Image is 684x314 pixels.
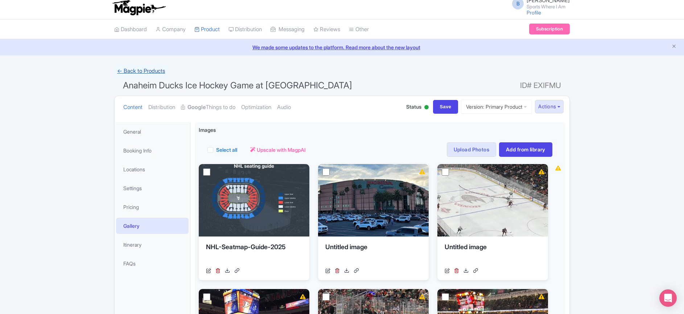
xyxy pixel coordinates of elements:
[181,96,235,119] a: GoogleThings to do
[116,123,189,140] a: General
[116,199,189,215] a: Pricing
[194,20,220,39] a: Product
[349,20,369,39] a: Other
[447,142,496,157] a: Upload Photos
[114,20,147,39] a: Dashboard
[188,103,206,112] strong: Google
[271,20,305,39] a: Messaging
[156,20,186,39] a: Company
[499,142,552,157] a: Add from library
[114,64,168,78] a: ← Back to Products
[325,242,421,264] div: Untitled image
[116,180,189,196] a: Settings
[659,289,677,307] div: Open Intercom Messenger
[116,142,189,159] a: Booking Info
[445,242,541,264] div: Untitled image
[216,146,237,154] label: Select all
[116,218,189,234] a: Gallery
[4,43,680,51] a: We made some updates to the platform. Read more about the new layout
[433,100,458,114] input: Save
[423,102,430,113] div: Active
[123,96,143,119] a: Content
[116,236,189,253] a: Itinerary
[529,24,570,34] a: Subscription
[123,80,352,91] span: Anaheim Ducks Ice Hockey Game at [GEOGRAPHIC_DATA]
[228,20,262,39] a: Distribution
[206,242,302,264] div: NHL-Seatmap-Guide-2025
[116,255,189,272] a: FAQs
[250,146,306,154] a: Upscale with MagpAI
[277,96,291,119] a: Audio
[535,100,564,113] button: Actions
[527,9,541,16] a: Profile
[199,126,216,134] span: Images
[520,78,561,93] span: ID# EXIFMU
[241,96,271,119] a: Optimization
[527,4,570,9] small: Sports Where I Am
[461,100,532,114] a: Version: Primary Product
[116,161,189,177] a: Locations
[257,146,306,154] span: Upscale with MagpAI
[671,43,677,51] button: Close announcement
[148,96,175,119] a: Distribution
[406,103,421,110] span: Status
[313,20,340,39] a: Reviews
